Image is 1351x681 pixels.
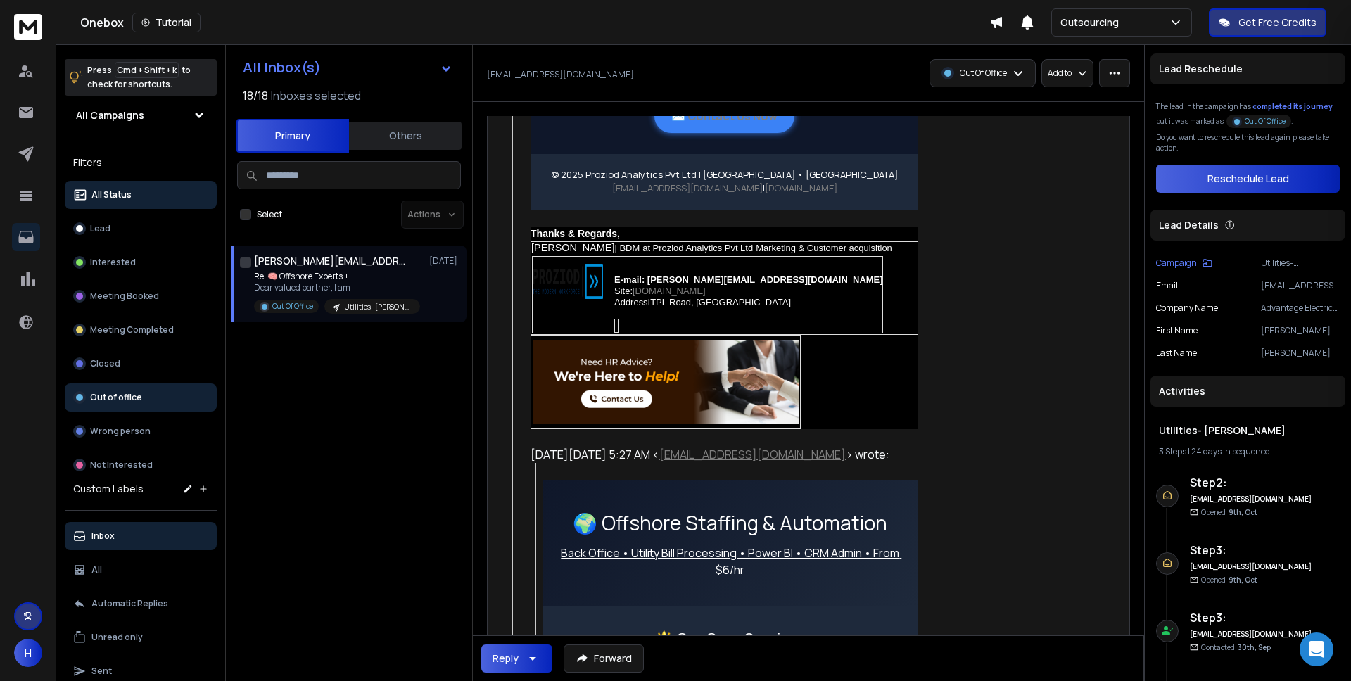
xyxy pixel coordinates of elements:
p: Inbox [91,530,115,542]
p: Out Of Office [1245,116,1286,127]
p: Lead Reschedule [1159,62,1243,76]
p: Opened [1201,575,1257,585]
p: [PERSON_NAME] [1261,348,1340,359]
p: [EMAIL_ADDRESS][DOMAIN_NAME] [1261,280,1340,291]
p: Re: 🧠 Offshore Experts + [254,271,420,282]
span: Cmd + Shift + k [115,62,179,78]
span: 30th, Sep [1238,642,1271,652]
p: Meeting Booked [90,291,159,302]
span: 18 / 18 [243,87,268,104]
p: Unread only [91,632,143,643]
button: Out of office [65,383,217,412]
p: Contacted [1201,642,1271,653]
label: Select [257,209,282,220]
p: Out of office [90,392,142,403]
button: All [65,556,217,584]
h3: Custom Labels [73,482,144,496]
h1: [PERSON_NAME][EMAIL_ADDRESS][DOMAIN_NAME] [254,254,409,268]
p: Interested [90,257,136,268]
h6: [EMAIL_ADDRESS][DOMAIN_NAME] [1190,629,1313,639]
button: Reschedule Lead [1156,165,1340,193]
span: Site: [614,286,633,296]
div: Reply [493,651,519,666]
p: Lead [90,223,110,234]
button: All Status [65,181,217,209]
button: Inbox [65,522,217,550]
p: Get Free Credits [1238,15,1317,30]
p: Wrong person [90,426,151,437]
button: All Inbox(s) [231,53,464,82]
p: Campaign [1156,257,1197,269]
p: Advantage Electric Supply [1261,303,1340,314]
h6: [EMAIL_ADDRESS][DOMAIN_NAME] [1190,494,1313,504]
p: Opened [1201,507,1257,518]
p: Automatic Replies [91,598,168,609]
a: [DOMAIN_NAME] [633,286,706,296]
div: Onebox [80,13,989,32]
p: [EMAIL_ADDRESS][DOMAIN_NAME] [487,69,634,80]
span: ITPL Road, [GEOGRAPHIC_DATA] [648,297,791,307]
button: Interested [65,248,217,276]
a: [DOMAIN_NAME] [765,182,837,194]
span: Marketing & Customer acquisition [756,243,892,253]
button: H [14,639,42,667]
div: © 2025 Proziod Analytics Pvt Ltd | [GEOGRAPHIC_DATA] • [GEOGRAPHIC_DATA] | [531,154,918,210]
button: Lead [65,215,217,243]
a: ✉️ Contact Us Now [654,99,794,133]
h1: All Inbox(s) [243,61,321,75]
p: Email [1156,280,1178,291]
strong: Thanks & Regards, [531,228,620,239]
p: Do you want to reschedule this lead again, please take action. [1156,132,1340,153]
button: Unread only [65,623,217,651]
a: [EMAIL_ADDRESS][DOMAIN_NAME] [659,447,846,462]
h1: Utilities- [PERSON_NAME] [1159,424,1337,438]
span: completed its journey [1252,101,1333,111]
button: Meeting Completed [65,316,217,344]
button: Reply [481,644,552,673]
h3: Filters [65,153,217,172]
p: Company Name [1156,303,1218,314]
div: Activities [1150,376,1345,407]
p: Last Name [1156,348,1197,359]
p: Utilities- [PERSON_NAME] [344,302,412,312]
p: Out Of Office [272,301,313,312]
h6: Step 3 : [1190,609,1313,626]
button: Forward [564,644,644,673]
h6: [EMAIL_ADDRESS][DOMAIN_NAME] [1190,561,1313,572]
p: Meeting Completed [90,324,174,336]
p: Out Of Office [960,68,1007,79]
p: [PERSON_NAME] [1261,325,1340,336]
h1: All Campaigns [76,108,144,122]
span: 3 Steps [1159,445,1186,457]
span: 9th, Oct [1229,507,1257,517]
u: Back Office • Utility Bill Processing • Power BI • CRM Admin • From $6/hr [561,545,901,578]
button: Not Interested [65,451,217,479]
u: 🌟 Our Core Services [654,628,806,649]
p: First Name [1156,325,1198,336]
div: [DATE][DATE] 5:27 AM < > wrote: [531,446,918,463]
p: Sent [91,666,112,677]
a: [EMAIL_ADDRESS][DOMAIN_NAME] [612,182,763,194]
p: Add to [1048,68,1072,79]
p: Press to check for shortcuts. [87,63,191,91]
p: All Status [91,189,132,201]
span: | BDM [614,243,640,253]
h1: 🌍 Offshore Staffing & Automation [557,508,904,537]
button: Campaign [1156,257,1212,269]
div: Open Intercom Messenger [1300,632,1333,666]
span: E-mail: [PERSON_NAME][EMAIL_ADDRESS][DOMAIN_NAME] [614,274,882,285]
h6: Step 2 : [1190,474,1313,491]
p: [DATE] [429,255,461,267]
p: Lead Details [1159,218,1219,232]
span: 9th, Oct [1229,575,1257,585]
button: Tutorial [132,13,201,32]
p: Not Interested [90,459,153,471]
span: [PERSON_NAME] [531,242,614,253]
button: Others [349,120,462,151]
h3: Inboxes selected [271,87,361,104]
p: All [91,564,102,575]
span: 24 days in sequence [1191,445,1269,457]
